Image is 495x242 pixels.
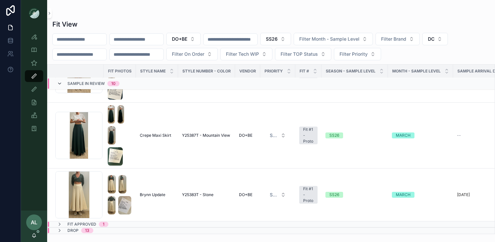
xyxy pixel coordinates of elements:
span: Filter Brand [381,36,406,42]
img: Screenshot-2025-08-28-at-9.23.40-AM.png [108,126,116,145]
button: Select Button [334,48,381,60]
img: Screenshot-2025-08-20-at-3.34.58-PM.png [119,175,126,193]
div: 10 [111,81,116,86]
div: 13 [85,228,89,233]
span: Sample In Review [67,81,105,86]
span: Y25387T - Mountain View [182,133,230,138]
a: DO+BE [239,192,256,197]
button: Select Button [220,48,272,60]
p: [DATE] [457,192,470,197]
img: Screenshot-2025-08-28-at-9.23.42-AM.png [108,147,123,166]
a: Screenshot-2025-08-28-at-9.23.32-AM.pngScreenshot-2025-08-28-at-9.23.36-AM.pngScreenshot-2025-08-... [108,105,132,166]
a: MARCH [392,192,449,198]
button: Select Button [166,33,201,45]
div: scrollable content [21,26,47,143]
span: PRIORITY [265,69,283,74]
a: DO+BE [239,133,256,138]
span: MONTH - SAMPLE LEVEL [392,69,441,74]
a: Y25383T - Stone [182,192,231,197]
img: Screenshot-2025-08-28-at-9.23.36-AM.png [118,105,124,124]
a: Fit #1 - Proto [299,186,318,204]
a: MARCH [392,132,449,138]
button: Select Button [275,48,331,60]
span: Crepe Maxi Skirt [140,133,171,138]
img: Screenshot-2025-08-20-at-3.35.37-PM.png [118,196,131,214]
span: Fit Approved [67,222,96,227]
span: Brynn Update [140,192,165,197]
span: -- [457,133,461,138]
span: DC [428,36,434,42]
div: MARCH [396,132,411,138]
a: Brynn Update [140,192,174,197]
span: Drop [67,228,79,233]
span: Fit # [300,69,309,74]
div: Fit #1 - Proto [303,127,314,144]
h1: Fit View [52,20,78,29]
div: SS26 [329,132,339,138]
span: Filter TOP Status [281,51,318,57]
img: Screenshot-2025-08-20-at-3.34.55-PM.png [108,175,116,193]
button: Select Button [422,33,448,45]
span: AL [31,218,37,226]
span: Style Number - Color [182,69,231,74]
button: Select Button [265,189,291,201]
button: Select Button [294,33,373,45]
a: Y25387T - Mountain View [182,133,231,138]
a: Select Button [264,189,291,201]
a: SS26 [325,132,384,138]
span: Filter On Order [172,51,204,57]
img: Screenshot-2025-08-20-at-3.35.02-PM.png [108,196,116,214]
span: Filter Priority [339,51,368,57]
button: Select Button [376,33,420,45]
a: Select Button [264,129,291,142]
div: SS26 [329,192,339,198]
a: SS26 [325,192,384,198]
button: Select Button [166,48,218,60]
span: DO+BE [239,192,252,197]
button: Select Button [265,130,291,141]
span: SS26 [266,36,278,42]
img: Screenshot-2025-09-02-at-9.40.38-AM.png [108,81,123,100]
button: Select Button [260,33,291,45]
span: Y25383T - Stone [182,192,213,197]
span: Season - Sample Level [326,69,376,74]
img: App logo [29,8,39,18]
span: Select a HP FIT LEVEL [270,192,278,198]
div: Fit #1 - Proto [303,186,314,204]
div: MARCH [396,192,411,198]
span: Filter Tech WIP [226,51,259,57]
span: STYLE NAME [140,69,166,74]
a: Screenshot-2025-08-20-at-3.34.55-PM.pngScreenshot-2025-08-20-at-3.34.58-PM.pngScreenshot-2025-08-... [108,175,132,214]
span: Filter Month - Sample Level [299,36,359,42]
span: Select a HP FIT LEVEL [270,132,278,139]
span: DO+BE [172,36,187,42]
img: Screenshot-2025-08-28-at-9.23.32-AM.png [108,105,115,124]
div: 1 [103,222,104,227]
span: Vendor [239,69,256,74]
span: DO+BE [239,133,252,138]
span: Fit Photos [108,69,132,74]
a: Fit #1 - Proto [299,127,318,144]
a: Crepe Maxi Skirt [140,133,174,138]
